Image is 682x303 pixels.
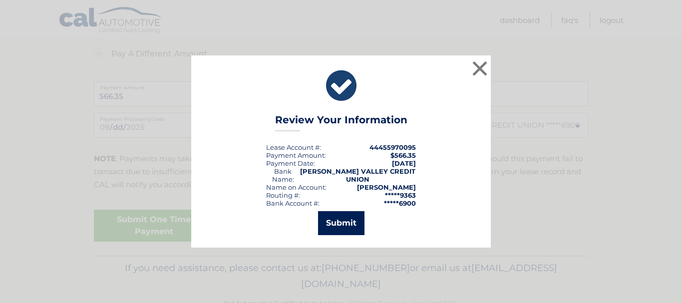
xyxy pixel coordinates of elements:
[266,199,320,207] div: Bank Account #:
[266,151,326,159] div: Payment Amount:
[318,211,364,235] button: Submit
[392,159,416,167] span: [DATE]
[369,143,416,151] strong: 44455970095
[300,167,415,183] strong: [PERSON_NAME] VALLEY CREDIT UNION
[266,143,321,151] div: Lease Account #:
[390,151,416,159] span: $566.35
[266,159,314,167] span: Payment Date
[266,167,300,183] div: Bank Name:
[357,183,416,191] strong: [PERSON_NAME]
[266,159,315,167] div: :
[266,183,327,191] div: Name on Account:
[266,191,300,199] div: Routing #:
[275,114,407,131] h3: Review Your Information
[470,58,490,78] button: ×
